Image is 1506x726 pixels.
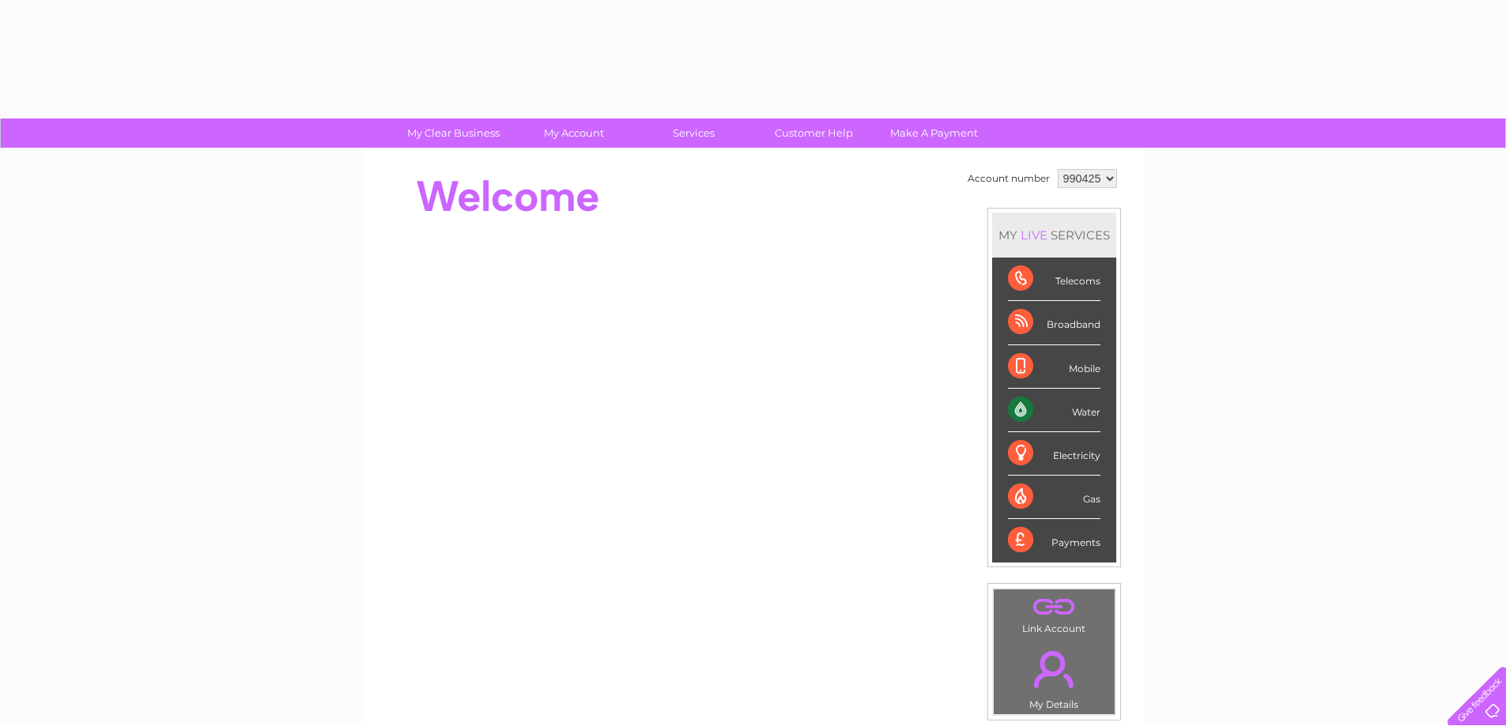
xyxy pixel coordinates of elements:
[869,118,999,148] a: Make A Payment
[1008,389,1100,432] div: Water
[1008,476,1100,519] div: Gas
[1008,345,1100,389] div: Mobile
[749,118,879,148] a: Customer Help
[508,118,639,148] a: My Account
[1008,519,1100,562] div: Payments
[964,165,1054,192] td: Account number
[993,638,1115,715] td: My Details
[993,589,1115,638] td: Link Account
[998,593,1111,621] a: .
[628,118,759,148] a: Services
[388,118,519,148] a: My Clear Business
[992,213,1116,258] div: MY SERVICES
[998,641,1111,697] a: .
[1017,228,1051,243] div: LIVE
[1008,258,1100,301] div: Telecoms
[1008,301,1100,344] div: Broadband
[1008,432,1100,476] div: Electricity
